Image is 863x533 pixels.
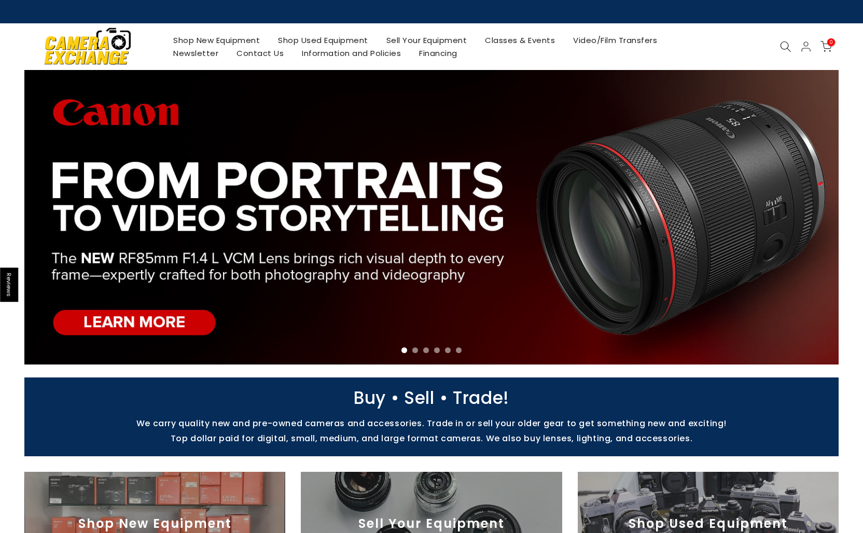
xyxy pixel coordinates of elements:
a: Financing [410,47,467,60]
p: Top dollar paid for digital, small, medium, and large format cameras. We also buy lenses, lightin... [19,433,844,443]
a: Shop New Equipment [164,34,269,47]
a: Contact Us [228,47,293,60]
a: Information and Policies [293,47,410,60]
a: Shop Used Equipment [269,34,378,47]
a: Classes & Events [476,34,564,47]
a: Newsletter [164,47,228,60]
a: Video/Film Transfers [564,34,666,47]
li: Page dot 5 [445,347,451,353]
li: Page dot 3 [423,347,429,353]
p: Buy • Sell • Trade! [19,393,844,403]
li: Page dot 1 [401,347,407,353]
li: Page dot 2 [412,347,418,353]
span: 0 [827,38,835,46]
li: Page dot 6 [456,347,462,353]
a: Sell Your Equipment [377,34,476,47]
p: We carry quality new and pre-owned cameras and accessories. Trade in or sell your older gear to g... [19,418,844,428]
a: 0 [820,41,832,52]
li: Page dot 4 [434,347,440,353]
